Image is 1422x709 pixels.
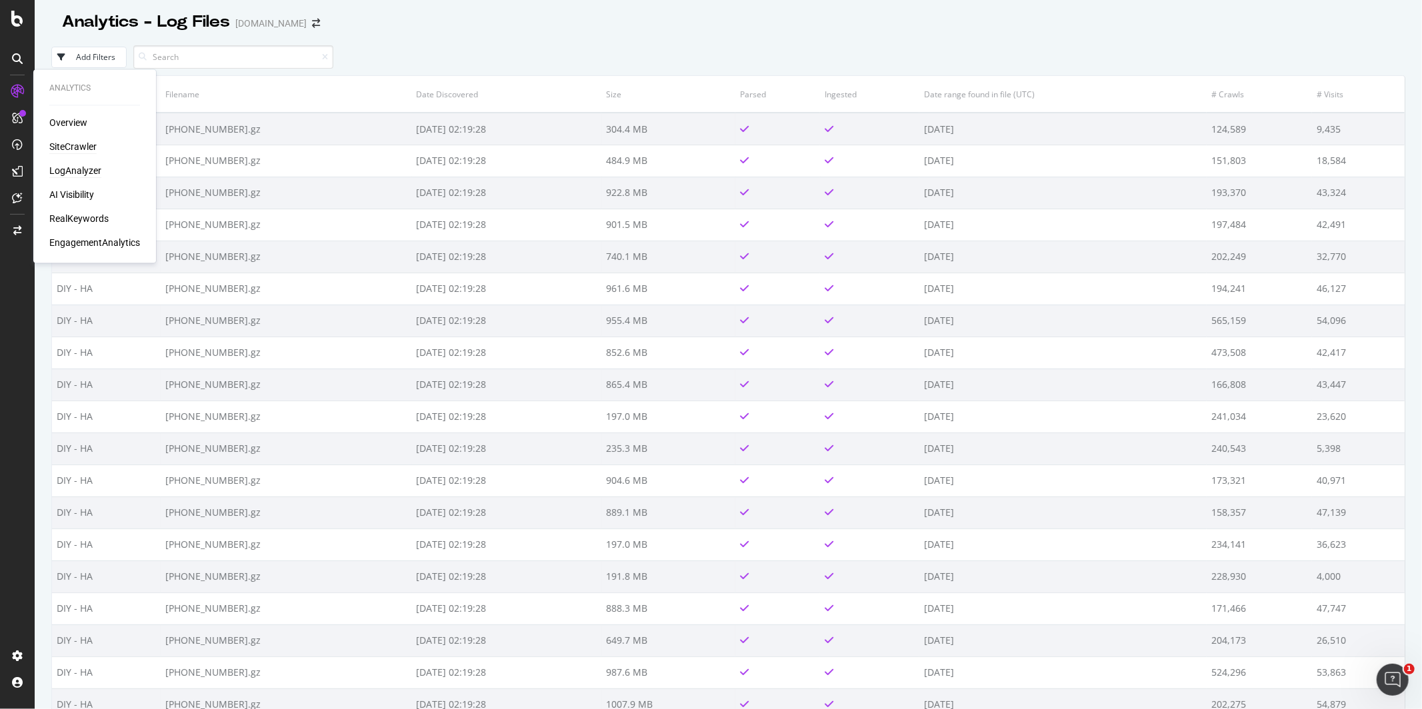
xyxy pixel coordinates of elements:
div: Overview [49,117,87,130]
td: [PHONE_NUMBER].gz [161,337,411,368]
div: Add Filters [76,51,115,63]
td: 740.1 MB [601,241,735,273]
td: 852.6 MB [601,337,735,368]
td: [DATE] [919,656,1207,688]
td: [DATE] [919,432,1207,464]
td: 46,127 [1312,273,1405,305]
td: [DATE] 02:19:28 [411,305,601,337]
td: DIY - HA [52,400,161,432]
td: [PHONE_NUMBER].gz [161,368,411,400]
td: [PHONE_NUMBER].gz [161,656,411,688]
td: [DATE] [919,177,1207,209]
td: [DATE] [919,368,1207,400]
td: [DATE] 02:19:28 [411,368,601,400]
td: 32,770 [1312,241,1405,273]
td: 36,623 [1312,528,1405,560]
td: [PHONE_NUMBER].gz [161,624,411,656]
td: [DATE] [919,337,1207,368]
td: [DATE] [919,145,1207,177]
td: 987.6 MB [601,656,735,688]
button: Add Filters [51,47,127,68]
td: 888.3 MB [601,592,735,624]
th: # Crawls [1207,76,1312,113]
td: [DATE] [919,496,1207,528]
td: [DATE] [919,624,1207,656]
div: AI Visibility [49,189,94,202]
td: 18,584 [1312,145,1405,177]
td: 241,034 [1207,400,1312,432]
td: 228,930 [1207,560,1312,592]
td: [DATE] [919,209,1207,241]
td: [PHONE_NUMBER].gz [161,560,411,592]
div: LogAnalyzer [49,165,101,178]
td: 955.4 MB [601,305,735,337]
input: Search [133,45,333,69]
td: 166,808 [1207,368,1312,400]
td: 194,241 [1207,273,1312,305]
div: EngagementAnalytics [49,237,140,250]
td: 304.4 MB [601,113,735,145]
td: 649.7 MB [601,624,735,656]
th: Parsed [735,76,820,113]
td: [DATE] 02:19:28 [411,656,601,688]
th: Size [601,76,735,113]
td: 197,484 [1207,209,1312,241]
td: [DATE] [919,305,1207,337]
td: [DATE] 02:19:28 [411,209,601,241]
td: [DATE] [919,560,1207,592]
td: 158,357 [1207,496,1312,528]
td: 4,000 [1312,560,1405,592]
td: 961.6 MB [601,273,735,305]
td: 124,589 [1207,113,1312,145]
td: [DATE] 02:19:28 [411,400,601,432]
td: 173,321 [1207,464,1312,496]
td: 565,159 [1207,305,1312,337]
td: 234,141 [1207,528,1312,560]
td: [DATE] 02:19:28 [411,177,601,209]
td: [DATE] [919,241,1207,273]
td: 197.0 MB [601,528,735,560]
td: [DATE] [919,464,1207,496]
td: DIY - HA [52,432,161,464]
td: 197.0 MB [601,400,735,432]
td: [DATE] 02:19:28 [411,145,601,177]
td: [DATE] [919,113,1207,145]
td: 904.6 MB [601,464,735,496]
th: # Visits [1312,76,1405,113]
td: DIY - HA [52,592,161,624]
td: 43,324 [1312,177,1405,209]
div: arrow-right-arrow-left [312,19,320,28]
th: Filename [161,76,411,113]
td: 204,173 [1207,624,1312,656]
td: DIY - HA [52,464,161,496]
td: 9,435 [1312,113,1405,145]
td: 26,510 [1312,624,1405,656]
td: [DATE] [919,592,1207,624]
td: [DATE] [919,528,1207,560]
td: 43,447 [1312,368,1405,400]
td: [PHONE_NUMBER].gz [161,145,411,177]
td: 202,249 [1207,241,1312,273]
td: 53,863 [1312,656,1405,688]
td: [PHONE_NUMBER].gz [161,241,411,273]
div: [DOMAIN_NAME] [235,17,307,30]
th: Date range found in file (UTC) [919,76,1207,113]
a: SiteCrawler [49,141,97,154]
td: [PHONE_NUMBER].gz [161,113,411,145]
td: DIY - HA [52,560,161,592]
td: 240,543 [1207,432,1312,464]
td: 42,491 [1312,209,1405,241]
td: DIY - HA [52,656,161,688]
td: DIY - HA [52,496,161,528]
div: Analytics - Log Files [62,11,230,33]
td: 40,971 [1312,464,1405,496]
td: [DATE] 02:19:28 [411,337,601,368]
span: 1 [1404,664,1415,674]
td: 484.9 MB [601,145,735,177]
td: 901.5 MB [601,209,735,241]
td: 865.4 MB [601,368,735,400]
td: 191.8 MB [601,560,735,592]
td: [DATE] 02:19:28 [411,273,601,305]
td: 235.3 MB [601,432,735,464]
